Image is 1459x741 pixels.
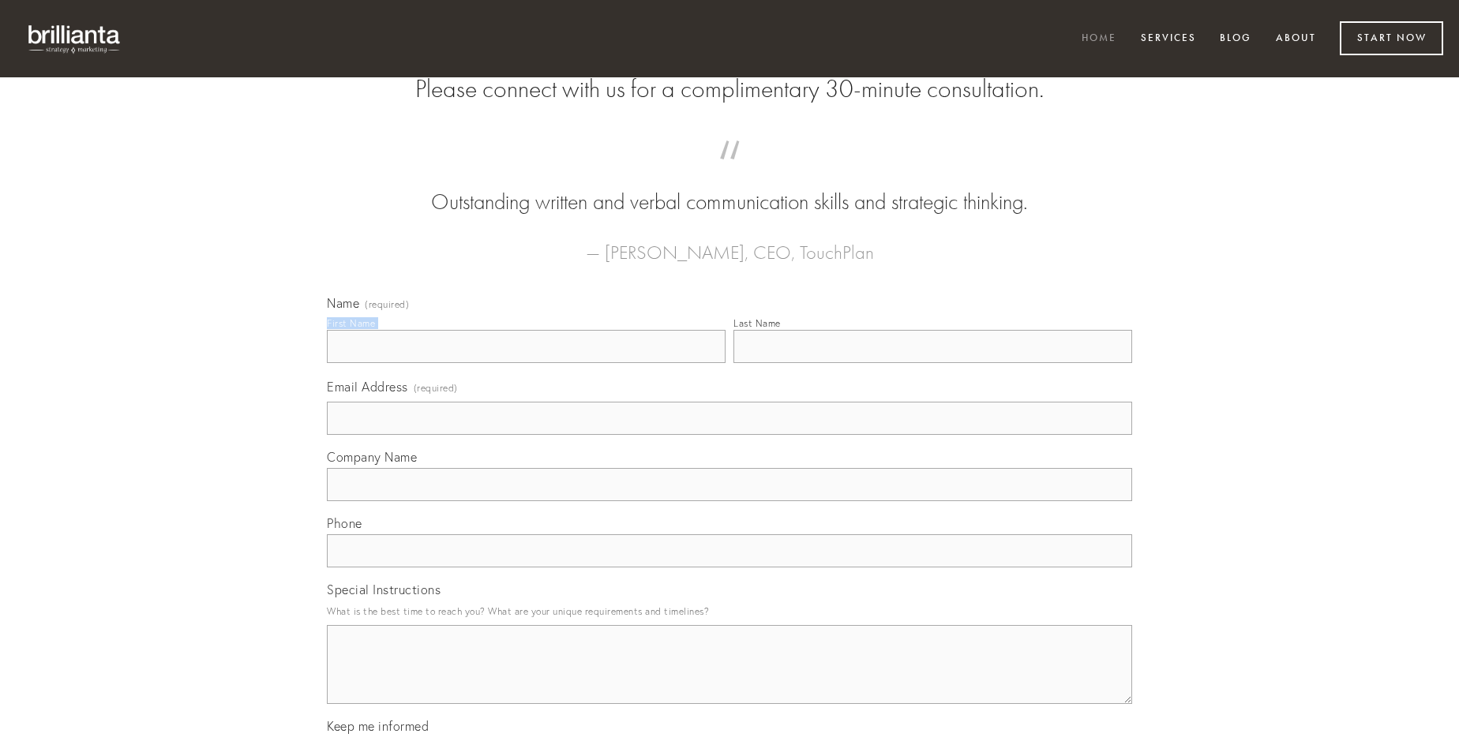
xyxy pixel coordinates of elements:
[365,300,409,309] span: (required)
[327,718,429,734] span: Keep me informed
[1131,26,1206,52] a: Services
[327,601,1132,622] p: What is the best time to reach you? What are your unique requirements and timelines?
[352,156,1107,187] span: “
[352,218,1107,268] figcaption: — [PERSON_NAME], CEO, TouchPlan
[327,379,408,395] span: Email Address
[1340,21,1443,55] a: Start Now
[733,317,781,329] div: Last Name
[1266,26,1326,52] a: About
[327,515,362,531] span: Phone
[1071,26,1127,52] a: Home
[16,16,134,62] img: brillianta - research, strategy, marketing
[414,377,458,399] span: (required)
[327,317,375,329] div: First Name
[327,295,359,311] span: Name
[327,449,417,465] span: Company Name
[352,156,1107,218] blockquote: Outstanding written and verbal communication skills and strategic thinking.
[327,74,1132,104] h2: Please connect with us for a complimentary 30-minute consultation.
[327,582,441,597] span: Special Instructions
[1210,26,1262,52] a: Blog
